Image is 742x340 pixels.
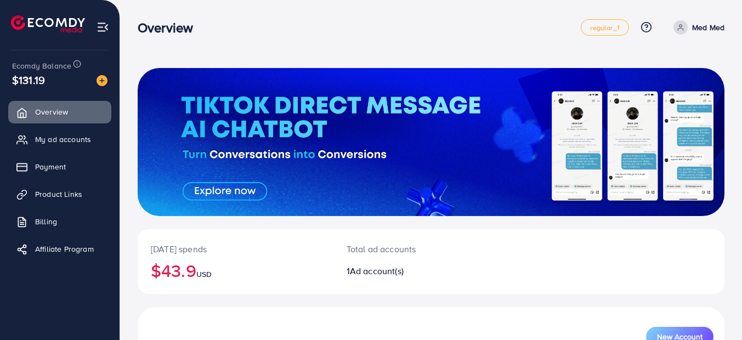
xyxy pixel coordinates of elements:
[196,269,212,280] span: USD
[8,101,111,123] a: Overview
[151,260,320,281] h2: $43.9
[8,128,111,150] a: My ad accounts
[347,242,467,256] p: Total ad accounts
[8,183,111,205] a: Product Links
[669,20,724,35] a: Med Med
[347,266,467,276] h2: 1
[12,72,45,88] span: $131.19
[11,15,85,32] img: logo
[590,24,619,31] span: regular_1
[692,21,724,34] p: Med Med
[8,211,111,233] a: Billing
[97,21,109,33] img: menu
[12,60,71,71] span: Ecomdy Balance
[35,161,66,172] span: Payment
[138,20,202,36] h3: Overview
[97,75,107,86] img: image
[35,106,68,117] span: Overview
[8,238,111,260] a: Affiliate Program
[35,134,91,145] span: My ad accounts
[35,243,94,254] span: Affiliate Program
[35,189,82,200] span: Product Links
[350,265,404,277] span: Ad account(s)
[151,242,320,256] p: [DATE] spends
[581,19,628,36] a: regular_1
[35,216,57,227] span: Billing
[8,156,111,178] a: Payment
